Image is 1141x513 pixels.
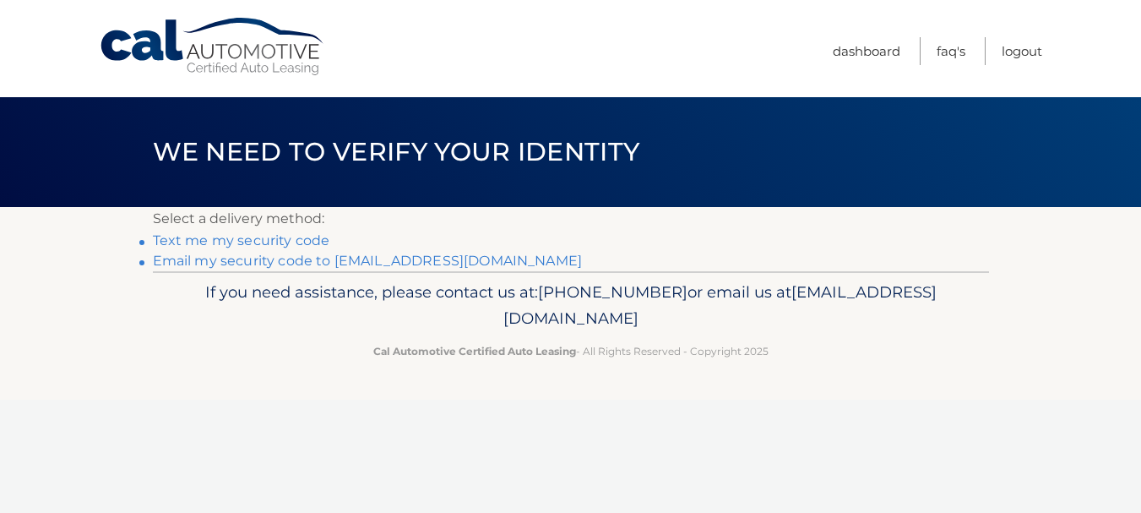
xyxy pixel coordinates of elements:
a: FAQ's [937,37,965,65]
a: Logout [1002,37,1042,65]
a: Cal Automotive [99,17,327,77]
span: We need to verify your identity [153,136,640,167]
a: Text me my security code [153,232,330,248]
p: - All Rights Reserved - Copyright 2025 [164,342,978,360]
strong: Cal Automotive Certified Auto Leasing [373,345,576,357]
p: Select a delivery method: [153,207,989,231]
p: If you need assistance, please contact us at: or email us at [164,279,978,333]
a: Email my security code to [EMAIL_ADDRESS][DOMAIN_NAME] [153,253,583,269]
span: [PHONE_NUMBER] [538,282,687,302]
a: Dashboard [833,37,900,65]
